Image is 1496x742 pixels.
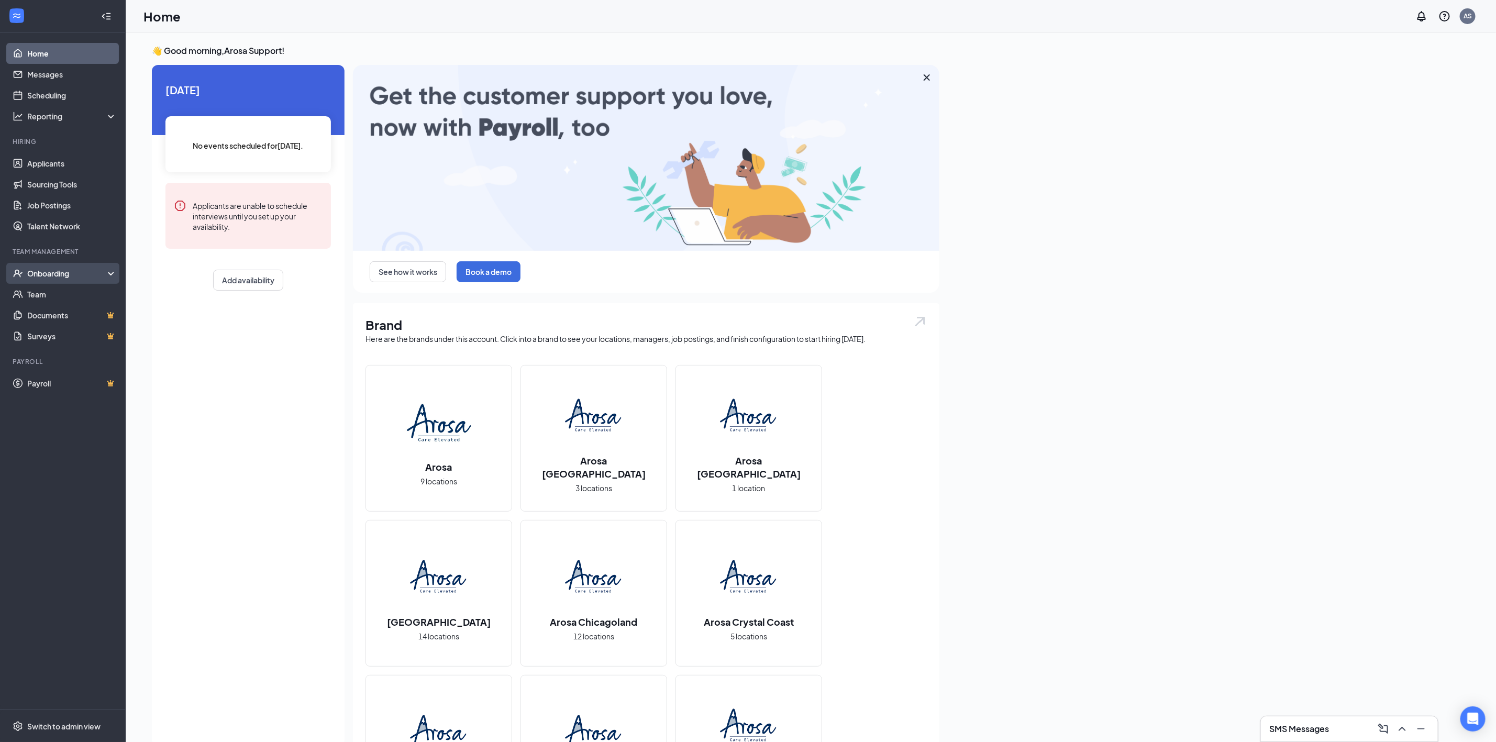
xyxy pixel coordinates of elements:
[27,284,117,305] a: Team
[676,454,822,480] h2: Arosa [GEOGRAPHIC_DATA]
[540,615,648,628] h2: Arosa Chicagoland
[213,270,283,291] button: Add availability
[365,316,927,334] h1: Brand
[13,357,115,366] div: Payroll
[27,153,117,174] a: Applicants
[376,615,501,628] h2: [GEOGRAPHIC_DATA]
[27,64,117,85] a: Messages
[13,247,115,256] div: Team Management
[152,45,939,57] h3: 👋 Good morning, Arosa Support !
[575,482,612,494] span: 3 locations
[1377,723,1390,735] svg: ComposeMessage
[12,10,22,21] svg: WorkstreamLogo
[143,7,181,25] h1: Home
[693,615,804,628] h2: Arosa Crystal Coast
[715,383,782,450] img: Arosa Boston
[1415,723,1427,735] svg: Minimize
[27,268,108,279] div: Onboarding
[405,544,472,611] img: Arosa Central Coast
[13,111,23,121] svg: Analysis
[13,721,23,732] svg: Settings
[420,475,457,487] span: 9 locations
[27,174,117,195] a: Sourcing Tools
[418,630,459,642] span: 14 locations
[415,460,463,473] h2: Arosa
[13,137,115,146] div: Hiring
[921,71,933,84] svg: Cross
[27,721,101,732] div: Switch to admin view
[1464,12,1472,20] div: AS
[101,11,112,21] svg: Collapse
[174,200,186,212] svg: Error
[27,305,117,326] a: DocumentsCrown
[715,544,782,611] img: Arosa Crystal Coast
[27,216,117,237] a: Talent Network
[193,140,304,151] span: No events scheduled for [DATE] .
[730,630,767,642] span: 5 locations
[1394,721,1411,737] button: ChevronUp
[27,195,117,216] a: Job Postings
[1396,723,1409,735] svg: ChevronUp
[165,82,331,98] span: [DATE]
[733,482,766,494] span: 1 location
[27,111,117,121] div: Reporting
[1438,10,1451,23] svg: QuestionInfo
[27,85,117,106] a: Scheduling
[27,326,117,347] a: SurveysCrown
[13,268,23,279] svg: UserCheck
[193,200,323,232] div: Applicants are unable to schedule interviews until you set up your availability.
[1460,706,1486,732] div: Open Intercom Messenger
[560,383,627,450] img: Arosa Atlanta
[1413,721,1429,737] button: Minimize
[365,334,927,344] div: Here are the brands under this account. Click into a brand to see your locations, managers, job p...
[27,43,117,64] a: Home
[913,316,927,328] img: open.6027fd2a22e1237b5b06.svg
[353,65,939,251] img: payroll-large.gif
[1415,10,1428,23] svg: Notifications
[521,454,667,480] h2: Arosa [GEOGRAPHIC_DATA]
[1375,721,1392,737] button: ComposeMessage
[560,544,627,611] img: Arosa Chicagoland
[457,261,520,282] button: Book a demo
[27,373,117,394] a: PayrollCrown
[405,389,472,456] img: Arosa
[573,630,614,642] span: 12 locations
[1269,723,1329,735] h3: SMS Messages
[370,261,446,282] button: See how it works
